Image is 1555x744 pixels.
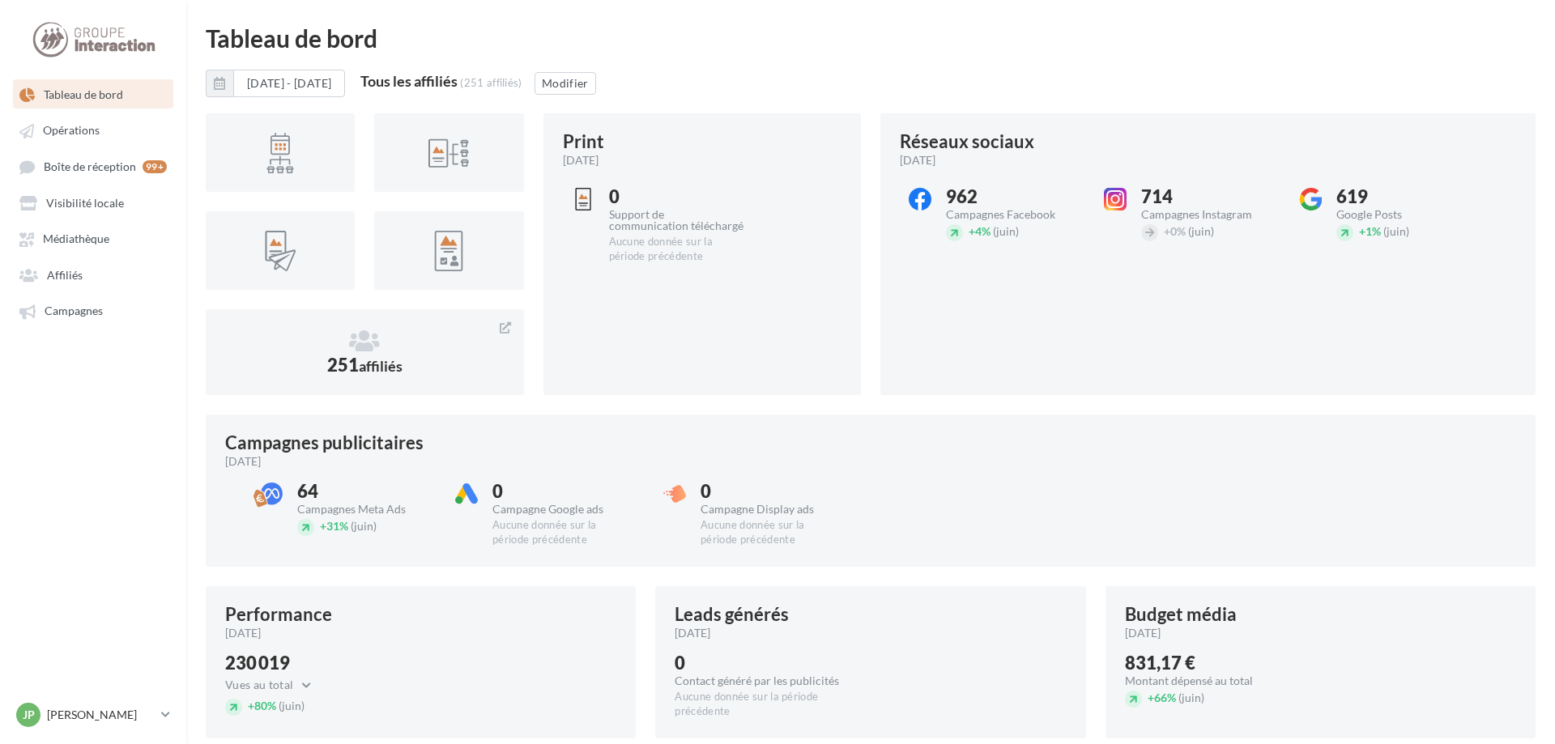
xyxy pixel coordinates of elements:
[609,235,744,264] div: Aucune donnée sur la période précédente
[993,224,1019,238] span: (juin)
[1178,691,1204,704] span: (juin)
[10,295,177,325] a: Campagnes
[900,152,935,168] span: [DATE]
[1141,209,1276,220] div: Campagnes Instagram
[45,304,103,318] span: Campagnes
[1359,224,1381,238] span: 1%
[10,151,177,181] a: Boîte de réception 99+
[10,115,177,144] a: Opérations
[701,483,836,500] div: 0
[225,675,320,695] button: Vues au total
[23,707,35,723] span: JP
[10,260,177,289] a: Affiliés
[1336,188,1472,206] div: 619
[701,504,836,515] div: Campagne Display ads
[1141,188,1276,206] div: 714
[44,159,136,173] span: Boîte de réception
[1383,224,1409,238] span: (juin)
[225,434,424,452] div: Campagnes publicitaires
[297,504,432,515] div: Campagnes Meta Ads
[1148,691,1154,704] span: +
[248,699,276,712] span: 80%
[351,519,377,533] span: (juin)
[47,268,83,282] span: Affiliés
[1125,654,1253,672] div: 831,17 €
[1125,606,1237,623] div: Budget média
[1164,224,1186,238] span: 0%
[563,152,599,168] span: [DATE]
[225,654,320,672] div: 230 019
[47,707,155,723] p: [PERSON_NAME]
[1125,625,1161,641] span: [DATE]
[1164,224,1170,238] span: +
[320,519,348,533] span: 31%
[609,209,744,232] div: Support de communication téléchargé
[206,26,1536,50] div: Tableau de bord
[1359,224,1365,238] span: +
[297,483,432,500] div: 64
[1188,224,1214,238] span: (juin)
[675,654,857,672] div: 0
[46,196,124,210] span: Visibilité locale
[701,518,836,547] div: Aucune donnée sur la période précédente
[946,188,1081,206] div: 962
[535,72,596,95] button: Modifier
[10,223,177,253] a: Médiathèque
[900,133,1034,151] div: Réseaux sociaux
[206,70,345,97] button: [DATE] - [DATE]
[359,357,403,375] span: affiliés
[492,504,628,515] div: Campagne Google ads
[320,519,326,533] span: +
[609,188,744,206] div: 0
[360,74,458,88] div: Tous les affiliés
[1336,209,1472,220] div: Google Posts
[460,76,522,89] div: (251 affiliés)
[10,79,177,108] a: Tableau de bord
[13,699,173,730] a: JP [PERSON_NAME]
[248,699,254,712] span: +
[969,224,991,238] span: 4%
[10,188,177,217] a: Visibilité locale
[675,690,857,719] div: Aucune donnée sur la période précédente
[44,87,123,101] span: Tableau de bord
[492,483,628,500] div: 0
[233,70,345,97] button: [DATE] - [DATE]
[675,625,710,641] span: [DATE]
[225,606,332,623] div: Performance
[327,354,403,376] span: 251
[225,625,261,641] span: [DATE]
[1148,691,1176,704] span: 66%
[675,606,789,623] div: Leads générés
[279,699,305,712] span: (juin)
[225,453,261,470] span: [DATE]
[946,209,1081,220] div: Campagnes Facebook
[563,133,604,151] div: Print
[969,224,975,238] span: +
[1125,675,1253,687] div: Montant dépensé au total
[43,124,100,138] span: Opérations
[143,160,167,173] div: 99+
[492,518,628,547] div: Aucune donnée sur la période précédente
[675,675,857,687] div: Contact généré par les publicités
[43,232,109,246] span: Médiathèque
